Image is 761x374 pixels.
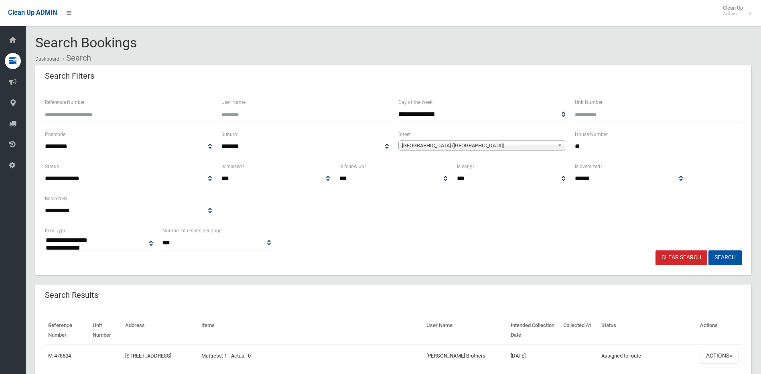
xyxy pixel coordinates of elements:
[35,56,59,62] a: Dashboard
[61,51,91,65] li: Search
[162,226,221,235] label: Number of results per page
[35,68,104,84] header: Search Filters
[339,162,367,171] label: Is follow up?
[198,344,423,368] td: Mattress: 1 - Actual: 0
[45,162,59,171] label: Status
[35,35,137,51] span: Search Bookings
[723,11,743,17] small: Admin
[507,344,560,368] td: [DATE]
[700,349,739,364] button: Actions
[598,317,697,344] th: Status
[575,98,603,107] label: Unit Number
[708,250,742,265] button: Search
[45,226,66,235] label: Item Type
[423,344,507,368] td: [PERSON_NAME] Brothers
[45,130,65,139] label: Postcode
[45,98,85,107] label: Reference Number
[575,162,603,171] label: Is oversized?
[507,317,560,344] th: Intended Collection Date
[719,5,751,17] span: Clean Up
[221,98,246,107] label: User Name
[122,317,198,344] th: Address
[402,141,554,150] span: [GEOGRAPHIC_DATA] ([GEOGRAPHIC_DATA])
[655,250,707,265] a: Clear Search
[8,9,57,16] span: Clean Up ADMIN
[423,317,507,344] th: User Name
[125,353,171,359] a: [STREET_ADDRESS]
[198,317,423,344] th: Items
[221,130,237,139] label: Suburb
[560,317,598,344] th: Collected At
[35,287,108,303] header: Search Results
[598,344,697,368] td: Assigned to route
[398,98,432,107] label: Day of the week
[575,130,608,139] label: House Number
[45,317,89,344] th: Reference Number
[89,317,122,344] th: Unit Number
[697,317,742,344] th: Actions
[48,353,71,359] a: M-478604
[398,130,411,139] label: Street
[457,162,475,171] label: Is early?
[221,162,244,171] label: Is missed?
[45,194,67,203] label: Booked By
